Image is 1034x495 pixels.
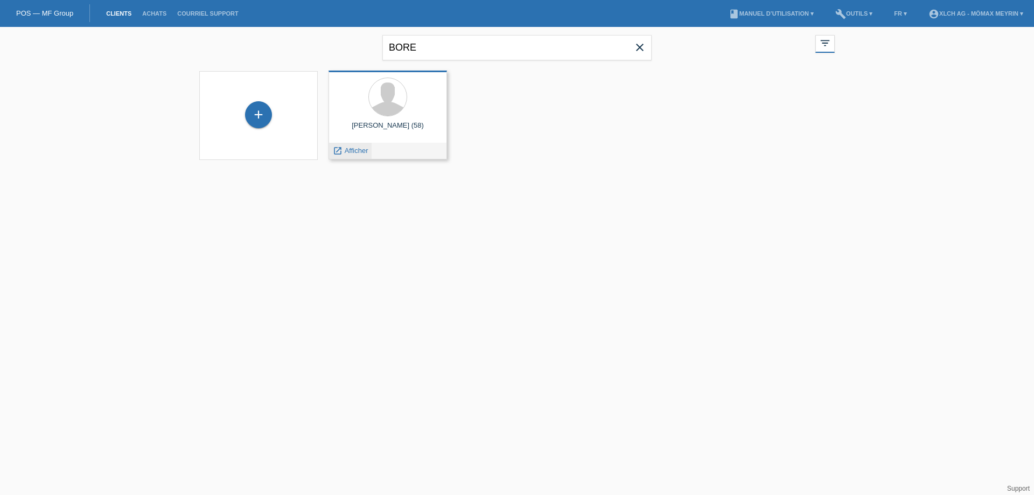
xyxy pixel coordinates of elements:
[923,10,1029,17] a: account_circleXLCH AG - Mömax Meyrin ▾
[172,10,243,17] a: Courriel Support
[633,41,646,54] i: close
[830,10,878,17] a: buildOutils ▾
[137,10,172,17] a: Achats
[382,35,652,60] input: Recherche...
[835,9,846,19] i: build
[729,9,739,19] i: book
[337,121,438,138] div: [PERSON_NAME] (58)
[1007,485,1030,492] a: Support
[889,10,912,17] a: FR ▾
[819,37,831,49] i: filter_list
[246,106,271,124] div: Enregistrer le client
[333,146,343,156] i: launch
[101,10,137,17] a: Clients
[333,147,368,155] a: launch Afficher
[345,147,368,155] span: Afficher
[16,9,73,17] a: POS — MF Group
[723,10,819,17] a: bookManuel d’utilisation ▾
[928,9,939,19] i: account_circle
